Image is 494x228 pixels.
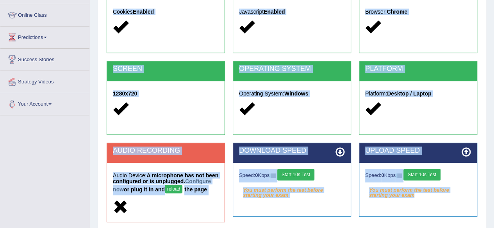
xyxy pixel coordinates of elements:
button: Start 10s Test [403,169,440,180]
em: You must perform the test before starting your exam [239,184,345,196]
h5: Browser: [365,9,471,15]
strong: Windows [284,90,308,97]
h5: Operating System: [239,91,345,97]
img: ajax-loader-fb-connection.gif [396,173,402,178]
h2: DOWNLOAD SPEED [239,147,345,155]
a: Success Stories [0,49,89,68]
h2: AUDIO RECORDING [113,147,219,155]
h5: Audio Device: [113,173,219,195]
strong: 0 [255,172,258,178]
img: ajax-loader-fb-connection.gif [269,173,276,178]
h5: Cookies [113,9,219,15]
strong: Enabled [264,9,285,15]
div: Speed: Kbps [239,169,345,182]
a: Your Account [0,93,89,113]
button: Start 10s Test [277,169,314,180]
a: Configure now [113,178,211,193]
em: You must perform the test before starting your exam [365,184,471,196]
h2: PLATFORM [365,65,471,73]
strong: 1280x720 [113,90,137,97]
strong: Enabled [133,9,154,15]
a: Online Class [0,4,89,24]
h2: SCREEN [113,65,219,73]
a: Predictions [0,27,89,46]
strong: A microphone has not been configured or is unplugged. or plug it in and the page [113,172,218,193]
button: reload [165,185,182,193]
h5: Platform: [365,91,471,97]
div: Speed: Kbps [365,169,471,182]
a: Strategy Videos [0,71,89,90]
strong: 0 [381,172,384,178]
h2: OPERATING SYSTEM [239,65,345,73]
strong: Desktop / Laptop [387,90,432,97]
h2: UPLOAD SPEED [365,147,471,155]
h5: Javascript [239,9,345,15]
strong: Chrome [387,9,407,15]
